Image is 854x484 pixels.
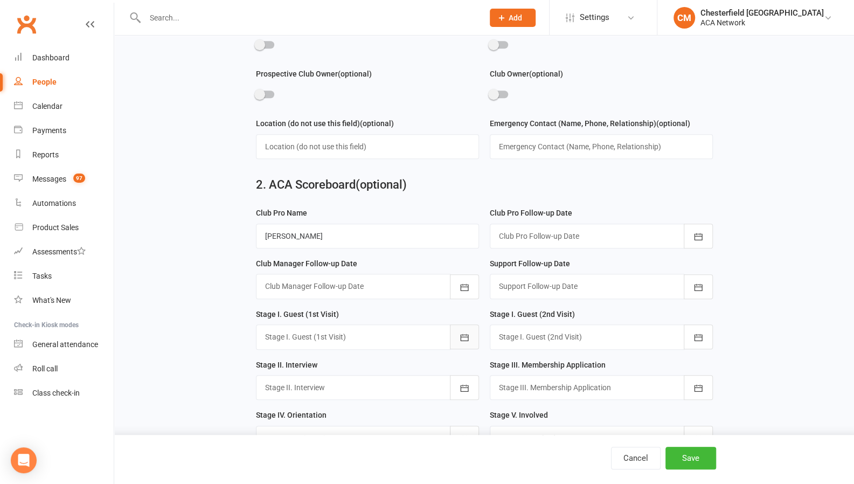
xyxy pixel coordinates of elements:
[356,178,407,191] span: (optional)
[32,126,66,135] div: Payments
[509,13,522,22] span: Add
[14,264,114,288] a: Tasks
[32,247,86,256] div: Assessments
[14,240,114,264] a: Assessments
[490,359,606,371] label: Stage III. Membership Application
[256,68,372,80] label: Prospective Club Owner
[700,8,824,18] div: Chesterfield [GEOGRAPHIC_DATA]
[490,9,536,27] button: Add
[32,102,63,110] div: Calendar
[256,178,713,191] h2: 2. ACA Scoreboard
[32,340,98,349] div: General attendance
[32,53,70,62] div: Dashboard
[256,409,327,421] label: Stage IV. Orientation
[256,359,317,371] label: Stage II. Interview
[14,70,114,94] a: People
[14,119,114,143] a: Payments
[73,174,85,183] span: 97
[656,119,690,128] spang: (optional)
[490,409,548,421] label: Stage V. Involved
[700,18,824,27] div: ACA Network
[14,46,114,70] a: Dashboard
[14,357,114,381] a: Roll call
[490,134,713,159] input: Emergency Contact (Name, Phone, Relationship)
[580,5,609,30] span: Settings
[490,117,690,129] label: Emergency Contact (Name, Phone, Relationship)
[142,10,476,25] input: Search...
[14,216,114,240] a: Product Sales
[256,207,307,219] label: Club Pro Name
[11,447,37,473] div: Open Intercom Messenger
[14,381,114,405] a: Class kiosk mode
[14,191,114,216] a: Automations
[360,119,394,128] spang: (optional)
[490,207,572,219] label: Club Pro Follow-up Date
[256,258,357,269] label: Club Manager Follow-up Date
[490,258,570,269] label: Support Follow-up Date
[256,134,479,159] input: Location (do not use this field)
[32,364,58,373] div: Roll call
[32,150,59,159] div: Reports
[32,296,71,305] div: What's New
[665,447,716,469] button: Save
[256,308,339,320] label: Stage I. Guest (1st Visit)
[611,447,661,469] button: Cancel
[32,199,76,208] div: Automations
[14,288,114,313] a: What's New
[338,70,372,78] spang: (optional)
[490,308,575,320] label: Stage I. Guest (2nd Visit)
[14,143,114,167] a: Reports
[32,78,57,86] div: People
[32,389,80,397] div: Class check-in
[32,272,52,280] div: Tasks
[490,68,563,80] label: Club Owner
[14,94,114,119] a: Calendar
[256,224,479,248] input: Club Pro Name
[674,7,695,29] div: CM
[32,223,79,232] div: Product Sales
[256,117,394,129] label: Location (do not use this field)
[529,70,563,78] spang: (optional)
[14,167,114,191] a: Messages 97
[13,11,40,38] a: Clubworx
[32,175,66,183] div: Messages
[14,333,114,357] a: General attendance kiosk mode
